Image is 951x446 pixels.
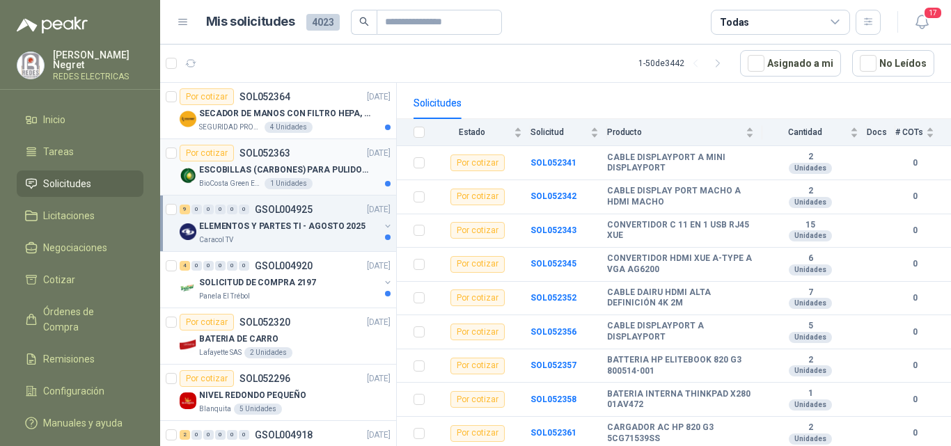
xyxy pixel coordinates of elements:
p: REDES ELECTRICAS [53,72,143,81]
a: Configuración [17,378,143,404]
a: SOL052345 [530,259,576,269]
a: SOL052352 [530,293,576,303]
div: 1 - 50 de 3442 [638,52,729,74]
b: BATTERIA HP ELITEBOOK 820 G3 800514-001 [607,355,754,376]
p: SOL052363 [239,148,290,158]
div: 2 [180,430,190,440]
div: 5 Unidades [234,404,282,415]
span: Solicitud [530,127,588,137]
img: Company Logo [180,223,196,240]
a: SOL052342 [530,191,576,201]
p: [PERSON_NAME] Negret [53,50,143,70]
b: 0 [895,393,934,406]
th: Cantidad [762,119,867,146]
a: Por cotizarSOL052363[DATE] Company LogoESCOBILLAS (CARBONES) PARA PULIDORA DEWALTBioCosta Green E... [160,139,396,196]
span: Producto [607,127,743,137]
div: Unidades [789,433,832,445]
div: Por cotizar [450,425,505,442]
div: Unidades [789,197,832,208]
b: CABLE DISPLAYPORT A MINI DISPLAYPORT [607,152,754,174]
p: GSOL004918 [255,430,313,440]
p: GSOL004920 [255,261,313,271]
a: Remisiones [17,346,143,372]
b: 0 [895,224,934,237]
span: search [359,17,369,26]
p: Caracol TV [199,234,233,246]
a: SOL052361 [530,428,576,438]
p: BATERIA DE CARRO [199,333,278,346]
b: BATERIA INTERNA THINKPAD X280 01AV472 [607,389,754,411]
div: Por cotizar [180,370,234,387]
a: Por cotizarSOL052320[DATE] Company LogoBATERIA DE CARROLafayette SAS2 Unidades [160,308,396,365]
div: 0 [191,205,202,214]
div: 0 [239,430,249,440]
a: SOL052358 [530,395,576,404]
a: Por cotizarSOL052296[DATE] Company LogoNIVEL REDONDO PEQUEÑOBlanquita5 Unidades [160,365,396,421]
div: Por cotizar [180,88,234,105]
div: Unidades [789,264,832,276]
a: Por cotizarSOL052364[DATE] Company LogoSECADOR DE MANOS CON FILTRO HEPA, SECADO RAPIDOSEGURIDAD P... [160,83,396,139]
div: Por cotizar [180,145,234,161]
a: Solicitudes [17,170,143,197]
p: [DATE] [367,260,391,273]
span: Remisiones [43,351,95,367]
div: 0 [191,261,202,271]
div: Unidades [789,399,832,411]
div: Por cotizar [180,314,234,330]
div: Por cotizar [450,256,505,273]
a: SOL052341 [530,158,576,168]
p: ELEMENTOS Y PARTES TI - AGOSTO 2025 [199,220,366,233]
div: 0 [203,430,214,440]
span: 4023 [306,14,340,31]
div: Unidades [789,332,832,343]
p: GSOL004925 [255,205,313,214]
p: Blanquita [199,404,231,415]
b: CABLE DISPLAYPORT A DISPLAYPORT [607,321,754,342]
div: 4 Unidades [265,122,313,133]
p: [DATE] [367,429,391,442]
b: 2 [762,355,858,366]
div: Unidades [789,163,832,174]
a: Órdenes de Compra [17,298,143,340]
b: 0 [895,326,934,339]
div: 0 [203,261,214,271]
div: 4 [180,261,190,271]
b: 15 [762,220,858,231]
span: Manuales y ayuda [43,415,123,431]
div: 0 [191,430,202,440]
p: [DATE] [367,316,391,329]
span: Tareas [43,144,74,159]
div: Por cotizar [450,358,505,374]
div: 0 [227,205,237,214]
span: Solicitudes [43,176,91,191]
th: Docs [867,119,895,146]
p: SOL052320 [239,317,290,327]
b: 5 [762,321,858,332]
img: Logo peakr [17,17,88,33]
div: 0 [239,205,249,214]
b: CABLE DAIRU HDMI ALTA DEFINICIÓN 4K 2M [607,287,754,309]
div: 1 Unidades [265,178,313,189]
b: 7 [762,287,858,298]
a: SOL052343 [530,225,576,235]
span: Licitaciones [43,208,95,223]
a: SOL052357 [530,360,576,370]
b: 6 [762,253,858,264]
span: Configuración [43,383,104,399]
a: 9 0 0 0 0 0 GSOL004925[DATE] Company LogoELEMENTOS Y PARTES TI - AGOSTO 2025Caracol TV [180,201,393,246]
a: SOL052356 [530,327,576,337]
b: 2 [762,422,858,433]
span: Cotizar [43,272,75,287]
span: Órdenes de Compra [43,304,130,335]
p: ESCOBILLAS (CARBONES) PARA PULIDORA DEWALT [199,164,372,177]
div: 0 [239,261,249,271]
div: Unidades [789,298,832,309]
p: BioCosta Green Energy S.A.S [199,178,262,189]
div: Solicitudes [414,95,462,111]
b: 0 [895,359,934,372]
div: 9 [180,205,190,214]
